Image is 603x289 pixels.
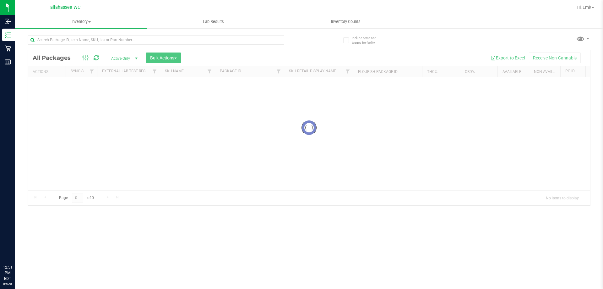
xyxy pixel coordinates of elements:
[3,281,12,286] p: 09/20
[280,15,412,28] a: Inventory Counts
[28,35,284,45] input: Search Package ID, Item Name, SKU, Lot or Part Number...
[147,15,280,28] a: Lab Results
[15,15,147,28] a: Inventory
[3,264,12,281] p: 12:51 PM EDT
[15,19,147,25] span: Inventory
[5,18,11,25] inline-svg: Inbound
[352,36,383,45] span: Include items not tagged for facility
[194,19,232,25] span: Lab Results
[48,5,80,10] span: Tallahassee WC
[577,5,591,10] span: Hi, Emi!
[6,239,25,258] iframe: Resource center
[5,59,11,65] inline-svg: Reports
[5,32,11,38] inline-svg: Inventory
[5,45,11,52] inline-svg: Retail
[323,19,369,25] span: Inventory Counts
